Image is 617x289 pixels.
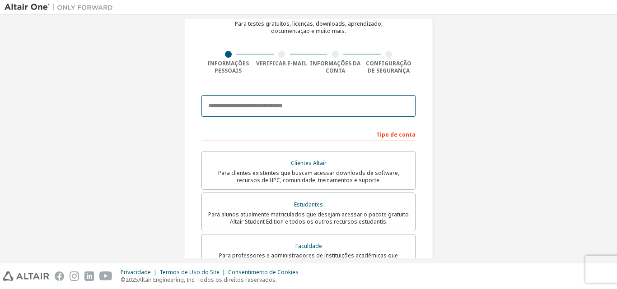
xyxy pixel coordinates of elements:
[228,268,299,276] font: Consentimento de Cookies
[366,60,411,74] font: Configuração de segurança
[219,252,398,266] font: Para professores e administradores de instituições acadêmicas que administram alunos e acessam so...
[294,201,323,208] font: Estudantes
[3,271,49,281] img: altair_logo.svg
[207,60,249,74] font: Informações pessoais
[70,271,79,281] img: instagram.svg
[310,60,360,74] font: Informações da conta
[271,27,346,35] font: documentação e muito mais.
[84,271,94,281] img: linkedin.svg
[55,271,64,281] img: facebook.svg
[159,268,220,276] font: Termos de Uso do Site
[235,20,383,28] font: Para testes gratuitos, licenças, downloads, aprendizado,
[295,242,322,250] font: Faculdade
[126,276,138,284] font: 2025
[218,169,399,184] font: Para clientes existentes que buscam acessar downloads de software, recursos de HPC, comunidade, t...
[291,159,327,167] font: Clientes Altair
[99,271,112,281] img: youtube.svg
[121,268,151,276] font: Privacidade
[138,276,277,284] font: Altair Engineering, Inc. Todos os direitos reservados.
[376,131,416,138] font: Tipo de conta
[208,211,409,225] font: Para alunos atualmente matriculados que desejam acessar o pacote gratuito Altair Student Edition ...
[5,3,117,12] img: Altair Um
[121,276,126,284] font: ©
[256,60,307,67] font: Verificar e-mail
